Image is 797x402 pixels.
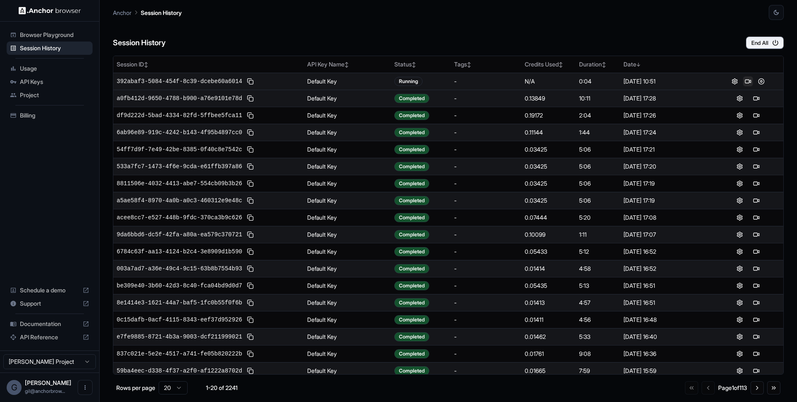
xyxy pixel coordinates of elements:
[394,366,429,375] div: Completed
[394,281,429,290] div: Completed
[20,111,89,120] span: Billing
[525,248,572,256] div: 0.05433
[525,316,572,324] div: 0.01411
[20,333,79,341] span: API Reference
[394,111,429,120] div: Completed
[117,230,242,239] span: 9da6bbd6-dc5f-42fa-a80a-ea579c370721
[117,145,242,154] span: 54ff7d9f-7e49-42be-8385-0f40c8e7542c
[454,162,518,171] div: -
[525,230,572,239] div: 0.10099
[304,362,391,379] td: Default Key
[623,60,709,69] div: Date
[623,162,709,171] div: [DATE] 17:20
[7,88,93,102] div: Project
[623,248,709,256] div: [DATE] 16:52
[454,128,518,137] div: -
[579,265,616,273] div: 4:58
[345,61,349,68] span: ↕
[117,316,242,324] span: 0c15dafb-0acf-4115-8343-eef37d952926
[454,265,518,273] div: -
[304,90,391,107] td: Default Key
[20,299,79,308] span: Support
[117,282,242,290] span: be309e40-3b60-42d3-8c40-fca04bd9d0d7
[525,77,572,86] div: N/A
[394,77,423,86] div: Running
[623,282,709,290] div: [DATE] 16:51
[454,94,518,103] div: -
[454,145,518,154] div: -
[394,213,429,222] div: Completed
[7,109,93,122] div: Billing
[525,94,572,103] div: 0.13849
[304,192,391,209] td: Default Key
[7,284,93,297] div: Schedule a demo
[117,94,242,103] span: a0fb412d-9650-4788-b900-a76e9101e78d
[7,62,93,75] div: Usage
[525,145,572,154] div: 0.03425
[394,145,429,154] div: Completed
[579,77,616,86] div: 0:04
[304,209,391,226] td: Default Key
[579,145,616,154] div: 5:06
[394,162,429,171] div: Completed
[117,128,242,137] span: 6ab96e89-919c-4242-b143-4f95b4897cc0
[201,384,242,392] div: 1-20 of 2241
[7,317,93,331] div: Documentation
[19,7,81,15] img: Anchor Logo
[454,196,518,205] div: -
[304,328,391,345] td: Default Key
[20,320,79,328] span: Documentation
[623,77,709,86] div: [DATE] 10:51
[467,61,471,68] span: ↕
[307,60,388,69] div: API Key Name
[304,294,391,311] td: Default Key
[304,175,391,192] td: Default Key
[623,128,709,137] div: [DATE] 17:24
[117,333,242,341] span: e7fe9885-8721-4b3a-9003-dcf211999021
[718,384,747,392] div: Page 1 of 113
[579,60,616,69] div: Duration
[579,128,616,137] div: 1:44
[117,248,242,256] span: 6784c63f-aa13-4124-b2c4-3e8909d1b590
[20,64,89,73] span: Usage
[454,213,518,222] div: -
[454,350,518,358] div: -
[623,265,709,273] div: [DATE] 16:52
[454,333,518,341] div: -
[394,247,429,256] div: Completed
[304,226,391,243] td: Default Key
[454,179,518,188] div: -
[394,230,429,239] div: Completed
[454,111,518,120] div: -
[7,75,93,88] div: API Keys
[394,349,429,358] div: Completed
[394,298,429,307] div: Completed
[623,111,709,120] div: [DATE] 17:26
[579,367,616,375] div: 7:59
[304,277,391,294] td: Default Key
[144,61,148,68] span: ↕
[525,162,572,171] div: 0.03425
[525,265,572,273] div: 0.01414
[141,8,182,17] p: Session History
[579,213,616,222] div: 5:20
[525,333,572,341] div: 0.01462
[117,265,242,273] span: 003a7ad7-a36e-49c4-9c15-63b8b7554b93
[579,230,616,239] div: 1:11
[116,384,155,392] p: Rows per page
[623,179,709,188] div: [DATE] 17:19
[525,179,572,188] div: 0.03425
[117,111,242,120] span: df9d222d-5bad-4334-82fd-5ffbee5fca11
[394,60,447,69] div: Status
[454,60,518,69] div: Tags
[454,367,518,375] div: -
[525,111,572,120] div: 0.19172
[579,179,616,188] div: 5:06
[113,37,166,49] h6: Session History
[394,332,429,341] div: Completed
[525,299,572,307] div: 0.01413
[579,316,616,324] div: 4:56
[394,315,429,324] div: Completed
[623,145,709,154] div: [DATE] 17:21
[579,94,616,103] div: 10:11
